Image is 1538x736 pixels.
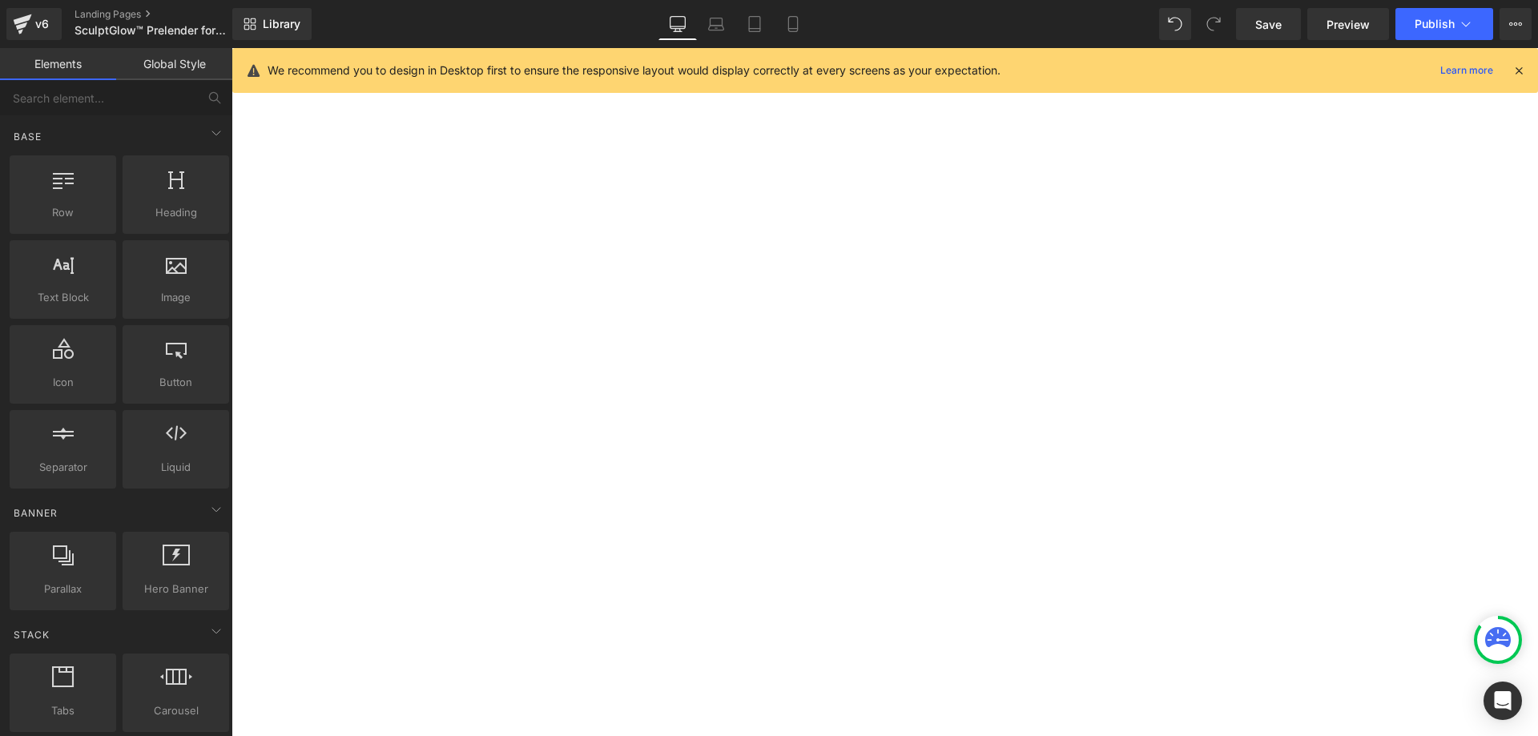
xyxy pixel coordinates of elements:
div: v6 [32,14,52,34]
a: Global Style [116,48,232,80]
a: Desktop [658,8,697,40]
span: Base [12,129,43,144]
a: Tablet [735,8,774,40]
span: Carousel [127,702,224,719]
span: Button [127,374,224,391]
div: Open Intercom Messenger [1484,682,1522,720]
span: SculptGlow™ Prelender for Swelling and [MEDICAL_DATA] [74,24,228,37]
span: Liquid [127,459,224,476]
button: Publish [1395,8,1493,40]
span: Parallax [14,581,111,597]
span: Save [1255,16,1282,33]
span: Library [263,17,300,31]
span: Separator [14,459,111,476]
p: We recommend you to design in Desktop first to ensure the responsive layout would display correct... [268,62,1001,79]
a: Mobile [774,8,812,40]
a: Landing Pages [74,8,259,21]
span: Tabs [14,702,111,719]
a: Learn more [1434,61,1500,80]
span: Publish [1415,18,1455,30]
a: New Library [232,8,312,40]
button: Undo [1159,8,1191,40]
a: Preview [1307,8,1389,40]
button: Redo [1198,8,1230,40]
span: Hero Banner [127,581,224,597]
span: Image [127,289,224,306]
span: Text Block [14,289,111,306]
span: Preview [1327,16,1370,33]
a: Laptop [697,8,735,40]
a: v6 [6,8,62,40]
span: Banner [12,505,59,521]
span: Icon [14,374,111,391]
button: More [1500,8,1532,40]
span: Stack [12,627,51,642]
span: Heading [127,204,224,221]
span: Row [14,204,111,221]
